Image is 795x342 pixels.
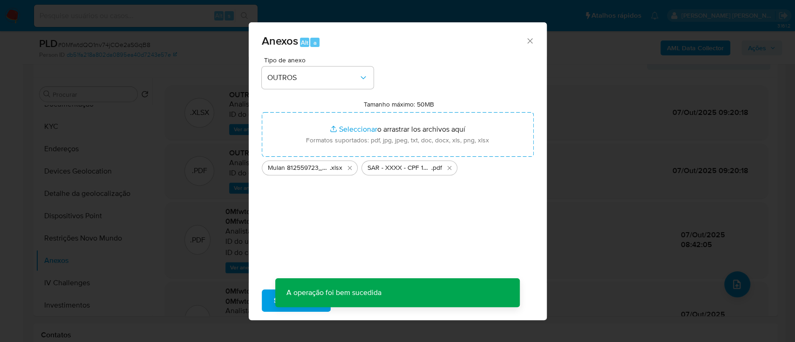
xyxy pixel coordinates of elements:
button: Subir arquivo [262,289,331,312]
span: Tipo de anexo [264,57,376,63]
span: Mulan 812559723_2025_10_06_11_47_27 [268,163,330,173]
ul: Archivos seleccionados [262,157,534,175]
span: .pdf [431,163,442,173]
span: Anexos [262,33,298,49]
p: A operação foi bem sucedida [275,278,393,307]
button: OUTROS [262,67,374,89]
button: Eliminar Mulan 812559723_2025_10_06_11_47_27.xlsx [344,162,355,174]
span: OUTROS [267,73,359,82]
span: Subir arquivo [274,290,319,311]
button: Cerrar [525,36,534,45]
button: Eliminar SAR - XXXX - CPF 10369969138 - CARLOS ALEXANDRE SANDIM E SILVA.pdf [444,162,455,174]
span: SAR - XXXX - CPF 10369969138 - [PERSON_NAME] SANDIM E [PERSON_NAME] [367,163,431,173]
span: .xlsx [330,163,342,173]
label: Tamanho máximo: 50MB [364,100,434,108]
span: Cancelar [347,290,377,311]
span: a [313,38,317,47]
span: Alt [301,38,308,47]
